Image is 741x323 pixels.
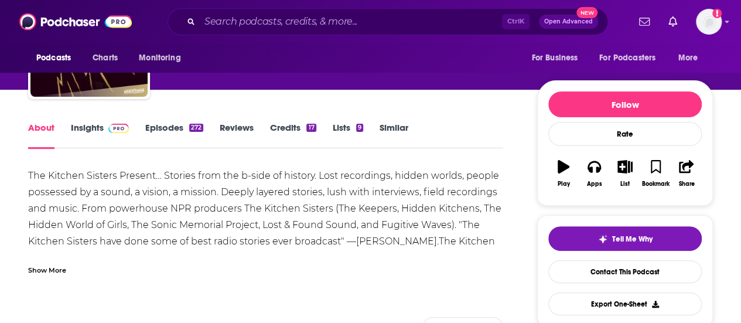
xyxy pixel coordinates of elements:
span: Tell Me Why [612,234,653,244]
button: Play [548,152,579,195]
a: About [28,122,54,149]
div: Bookmark [642,181,670,188]
a: Reviews [220,122,254,149]
div: 9 [356,124,363,132]
a: InsightsPodchaser Pro [71,122,129,149]
div: List [620,181,630,188]
div: Apps [587,181,602,188]
span: Podcasts [36,50,71,66]
div: Search podcasts, credits, & more... [168,8,608,35]
button: List [610,152,640,195]
div: 272 [189,124,203,132]
input: Search podcasts, credits, & more... [200,12,502,31]
span: For Podcasters [599,50,655,66]
span: Charts [93,50,118,66]
span: Logged in as mdekoning [696,9,722,35]
div: Play [558,181,570,188]
a: Contact This Podcast [548,260,702,283]
button: open menu [670,47,713,69]
a: Credits17 [270,122,316,149]
a: Lists9 [333,122,363,149]
span: Open Advanced [544,19,593,25]
img: User Profile [696,9,722,35]
button: Apps [579,152,609,195]
img: Podchaser Pro [108,124,129,133]
a: Episodes272 [145,122,203,149]
div: Share [678,181,694,188]
a: Show notifications dropdown [664,12,682,32]
button: open menu [523,47,592,69]
button: open menu [131,47,196,69]
a: Show notifications dropdown [634,12,654,32]
button: Export One-Sheet [548,293,702,315]
div: The Kitchen Sisters Present… Stories from the b-side of history. Lost recordings, hidden worlds, ... [28,168,503,299]
div: 17 [306,124,316,132]
button: Follow [548,91,702,117]
button: tell me why sparkleTell Me Why [548,226,702,251]
span: More [678,50,698,66]
svg: Add a profile image [712,9,722,18]
button: open menu [28,47,86,69]
button: Share [671,152,702,195]
button: open menu [592,47,672,69]
img: tell me why sparkle [598,234,607,244]
img: Podchaser - Follow, Share and Rate Podcasts [19,11,132,33]
span: Ctrl K [502,14,530,29]
span: New [576,7,597,18]
div: Rate [548,122,702,146]
button: Open AdvancedNew [539,15,598,29]
button: Bookmark [640,152,671,195]
a: Charts [85,47,125,69]
span: Monitoring [139,50,180,66]
a: Similar [380,122,408,149]
span: For Business [531,50,578,66]
button: Show profile menu [696,9,722,35]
